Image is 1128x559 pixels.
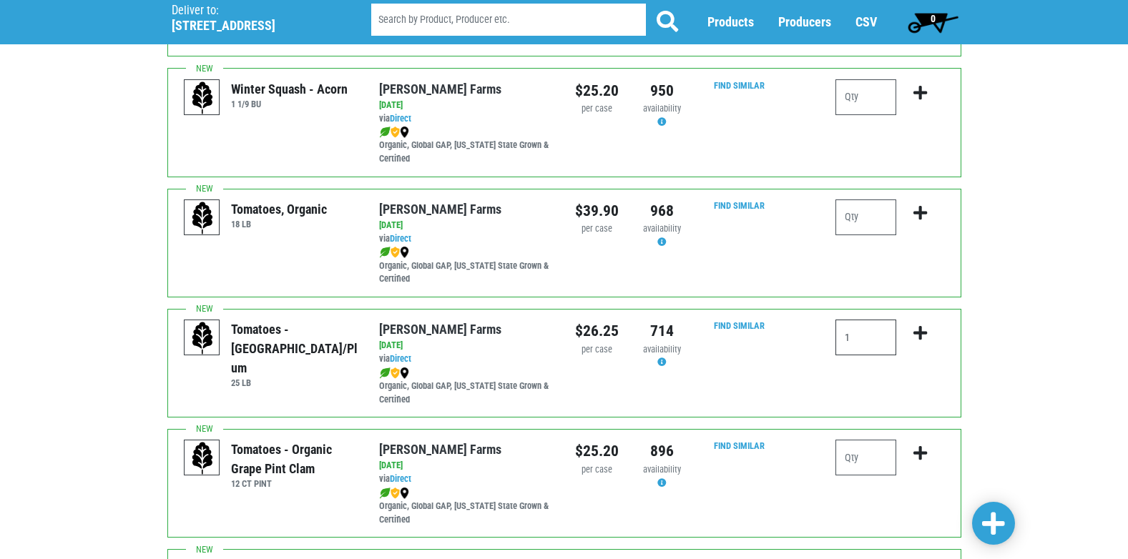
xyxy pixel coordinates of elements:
a: Direct [390,233,411,244]
a: Products [707,15,754,30]
img: safety-e55c860ca8c00a9c171001a62a92dabd.png [391,367,400,379]
div: $25.20 [575,440,619,462]
img: leaf-e5c59151409436ccce96b2ca1b28e03c.png [379,367,391,379]
div: via [379,352,553,366]
div: [DATE] [379,339,553,352]
a: Find Similar [714,200,765,211]
span: availability [643,103,681,114]
input: Qty [835,320,896,355]
div: $39.90 [575,199,619,222]
span: availability [643,344,681,355]
img: map_marker-0e94453035b3232a4d21701695807de9.png [400,127,409,138]
h6: 12 CT PINT [231,478,358,489]
span: availability [643,223,681,234]
a: 0 [901,8,965,36]
div: 714 [640,320,684,342]
div: Winter Squash - Acorn [231,79,348,99]
span: availability [643,464,681,475]
p: Deliver to: [172,4,335,18]
a: Find Similar [714,440,765,451]
div: [DATE] [379,219,553,232]
div: Tomatoes - [GEOGRAPHIC_DATA]/Plum [231,320,358,377]
div: Organic, Global GAP, [US_STATE] State Grown & Certified [379,246,553,287]
a: [PERSON_NAME] Farms [379,81,501,97]
div: per case [575,102,619,116]
img: safety-e55c860ca8c00a9c171001a62a92dabd.png [391,247,400,258]
div: per case [575,222,619,236]
img: placeholder-variety-43d6402dacf2d531de610a020419775a.svg [185,440,220,476]
div: 896 [640,440,684,462]
a: Direct [390,353,411,364]
input: Search by Product, Producer etc. [371,4,646,36]
div: Organic, Global GAP, [US_STATE] State Grown & Certified [379,366,553,407]
a: [PERSON_NAME] Farms [379,202,501,217]
a: Producers [778,15,831,30]
h6: 25 LB [231,377,358,388]
div: $26.25 [575,320,619,342]
span: 0 [931,13,936,24]
h6: 1 1/9 BU [231,99,348,109]
div: 950 [640,79,684,102]
a: Direct [390,113,411,124]
img: leaf-e5c59151409436ccce96b2ca1b28e03c.png [379,247,391,258]
div: Tomatoes - Organic Grape Pint Clam [231,440,358,478]
a: [PERSON_NAME] Farms [379,442,501,457]
img: placeholder-variety-43d6402dacf2d531de610a020419775a.svg [185,80,220,116]
div: per case [575,463,619,477]
img: placeholder-variety-43d6402dacf2d531de610a020419775a.svg [185,320,220,356]
img: map_marker-0e94453035b3232a4d21701695807de9.png [400,367,409,379]
img: leaf-e5c59151409436ccce96b2ca1b28e03c.png [379,127,391,138]
div: per case [575,343,619,357]
div: [DATE] [379,99,553,112]
div: 968 [640,199,684,222]
h6: 18 LB [231,219,327,229]
input: Qty [835,440,896,475]
input: Qty [835,79,896,115]
a: CSV [855,15,877,30]
div: Tomatoes, Organic [231,199,327,219]
div: via [379,473,553,486]
h5: [STREET_ADDRESS] [172,18,335,34]
input: Qty [835,199,896,235]
img: leaf-e5c59151409436ccce96b2ca1b28e03c.png [379,488,391,499]
img: map_marker-0e94453035b3232a4d21701695807de9.png [400,247,409,258]
a: Find Similar [714,320,765,331]
a: Direct [390,473,411,484]
a: Find Similar [714,80,765,91]
a: [PERSON_NAME] Farms [379,322,501,337]
img: map_marker-0e94453035b3232a4d21701695807de9.png [400,488,409,499]
img: safety-e55c860ca8c00a9c171001a62a92dabd.png [391,488,400,499]
div: Organic, Global GAP, [US_STATE] State Grown & Certified [379,125,553,166]
div: Organic, Global GAP, [US_STATE] State Grown & Certified [379,486,553,527]
div: via [379,232,553,246]
img: safety-e55c860ca8c00a9c171001a62a92dabd.png [391,127,400,138]
div: $25.20 [575,79,619,102]
img: placeholder-variety-43d6402dacf2d531de610a020419775a.svg [185,200,220,236]
div: [DATE] [379,459,553,473]
div: via [379,112,553,126]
